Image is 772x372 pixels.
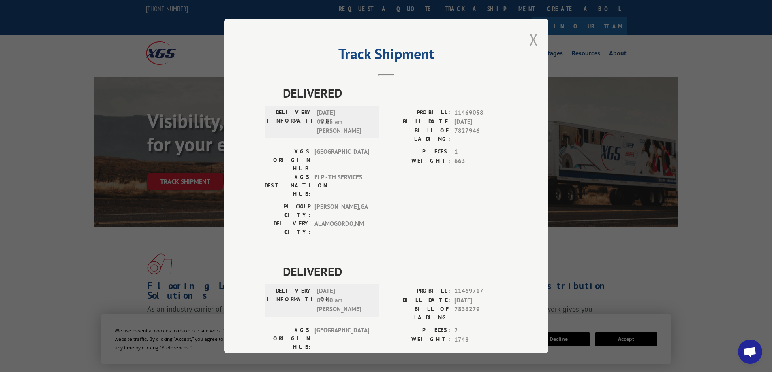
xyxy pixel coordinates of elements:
[386,326,450,335] label: PIECES:
[386,157,450,166] label: WEIGHT:
[454,287,508,296] span: 11469717
[314,326,369,351] span: [GEOGRAPHIC_DATA]
[265,326,310,351] label: XGS ORIGIN HUB:
[386,108,450,117] label: PROBILL:
[283,84,508,102] span: DELIVERED
[454,126,508,143] span: 7827946
[454,108,508,117] span: 11469058
[317,108,372,136] span: [DATE] 08:15 am [PERSON_NAME]
[386,305,450,322] label: BILL OF LADING:
[267,108,313,136] label: DELIVERY INFORMATION:
[314,147,369,173] span: [GEOGRAPHIC_DATA]
[386,287,450,296] label: PROBILL:
[314,219,369,236] span: ALAMOGORDO , NM
[265,219,310,236] label: DELIVERY CITY:
[454,335,508,344] span: 1748
[738,340,762,364] div: Open chat
[283,262,508,281] span: DELIVERED
[454,326,508,335] span: 2
[386,117,450,127] label: BILL DATE:
[386,126,450,143] label: BILL OF LADING:
[265,202,310,219] label: PICKUP CITY:
[454,157,508,166] span: 663
[314,173,369,198] span: ELP - TH SERVICES
[265,173,310,198] label: XGS DESTINATION HUB:
[386,147,450,157] label: PIECES:
[265,147,310,173] label: XGS ORIGIN HUB:
[454,117,508,127] span: [DATE]
[386,335,450,344] label: WEIGHT:
[386,296,450,305] label: BILL DATE:
[314,202,369,219] span: [PERSON_NAME] , GA
[317,287,372,314] span: [DATE] 09:30 am [PERSON_NAME]
[265,48,508,64] h2: Track Shipment
[454,305,508,322] span: 7836279
[529,29,538,50] button: Close modal
[454,147,508,157] span: 1
[454,296,508,305] span: [DATE]
[267,287,313,314] label: DELIVERY INFORMATION:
